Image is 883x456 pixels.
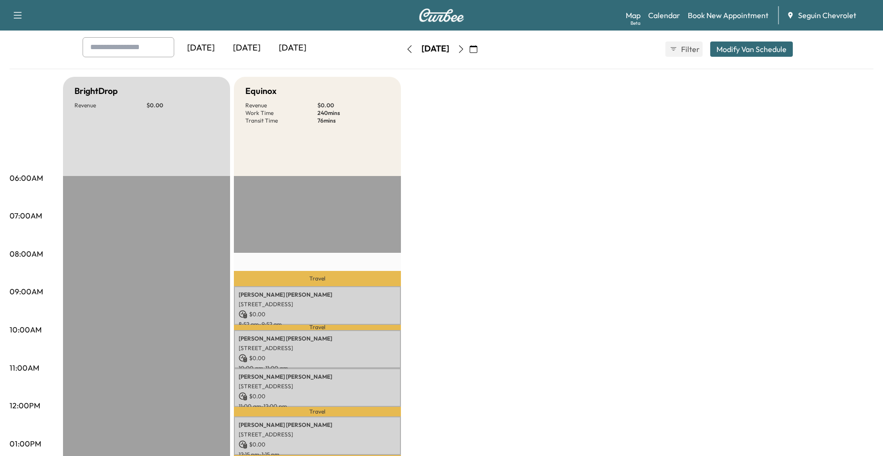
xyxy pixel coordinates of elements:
div: [DATE] [270,37,315,59]
p: 09:00AM [10,286,43,297]
p: 8:52 am - 9:52 am [239,321,396,328]
p: 01:00PM [10,438,41,449]
button: Modify Van Schedule [710,41,793,57]
p: $ 0.00 [317,102,389,109]
p: [STREET_ADDRESS] [239,344,396,352]
a: Calendar [648,10,680,21]
p: $ 0.00 [239,310,396,319]
p: [PERSON_NAME] [PERSON_NAME] [239,335,396,342]
p: 76 mins [317,117,389,124]
p: [PERSON_NAME] [PERSON_NAME] [239,373,396,381]
p: 08:00AM [10,248,43,259]
p: [PERSON_NAME] [PERSON_NAME] [239,421,396,429]
p: 240 mins [317,109,389,117]
div: Beta [631,20,641,27]
p: Revenue [245,102,317,109]
p: [PERSON_NAME] [PERSON_NAME] [239,291,396,299]
h5: BrightDrop [74,84,118,98]
span: Seguin Chevrolet [798,10,856,21]
div: [DATE] [421,43,449,55]
p: Transit Time [245,117,317,124]
span: Filter [681,43,698,55]
p: 10:00 am - 11:00 am [239,364,396,372]
p: [STREET_ADDRESS] [239,431,396,438]
p: 07:00AM [10,210,42,221]
p: Travel [234,407,401,416]
p: [STREET_ADDRESS] [239,383,396,390]
a: Book New Appointment [688,10,768,21]
p: 12:00PM [10,400,40,411]
div: [DATE] [178,37,224,59]
button: Filter [665,41,703,57]
p: Travel [234,325,401,330]
p: 10:00AM [10,324,42,335]
p: Revenue [74,102,147,109]
a: MapBeta [626,10,641,21]
p: [STREET_ADDRESS] [239,301,396,308]
p: 11:00 am - 12:00 pm [239,403,396,410]
p: $ 0.00 [239,392,396,401]
p: 11:00AM [10,362,39,373]
p: $ 0.00 [239,440,396,449]
p: $ 0.00 [239,354,396,363]
p: Work Time [245,109,317,117]
p: Travel [234,271,401,286]
p: 06:00AM [10,172,43,184]
div: [DATE] [224,37,270,59]
h5: Equinox [245,84,276,98]
img: Curbee Logo [419,9,464,22]
p: $ 0.00 [147,102,219,109]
